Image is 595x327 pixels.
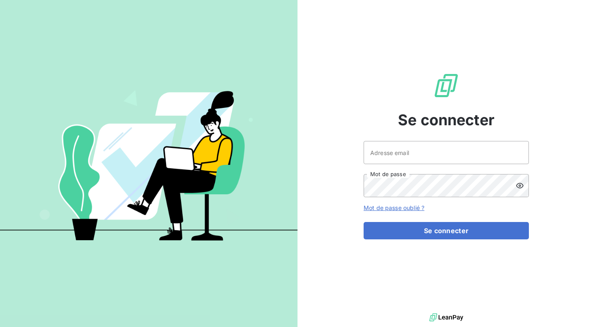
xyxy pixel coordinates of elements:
[433,72,459,99] img: Logo LeanPay
[429,311,463,324] img: logo
[364,204,424,211] a: Mot de passe oublié ?
[398,109,495,131] span: Se connecter
[364,141,529,164] input: placeholder
[364,222,529,239] button: Se connecter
